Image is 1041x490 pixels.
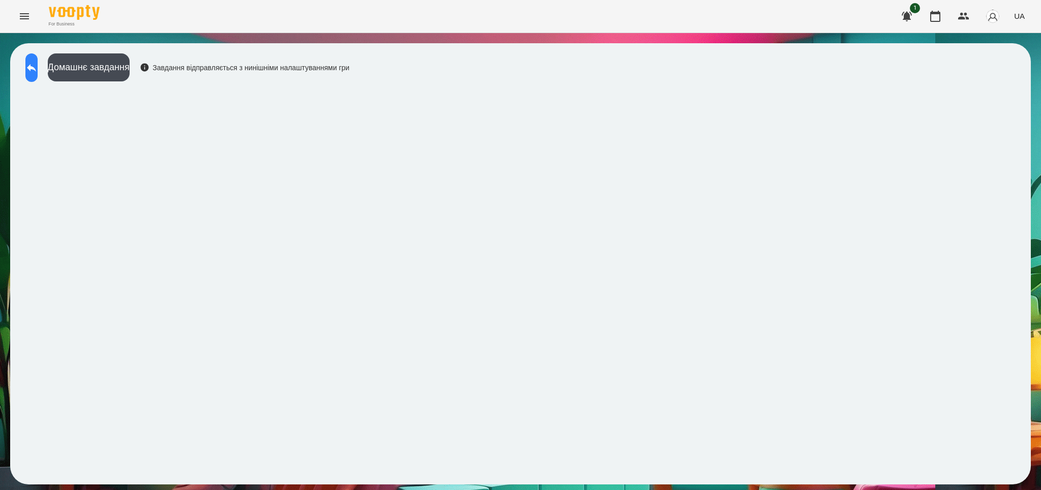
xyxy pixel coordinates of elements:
[140,63,350,73] div: Завдання відправляється з нинішніми налаштуваннями гри
[12,4,37,28] button: Menu
[1010,7,1029,25] button: UA
[910,3,920,13] span: 1
[49,21,100,27] span: For Business
[1014,11,1025,21] span: UA
[986,9,1000,23] img: avatar_s.png
[49,5,100,20] img: Voopty Logo
[48,53,130,81] button: Домашнє завдання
